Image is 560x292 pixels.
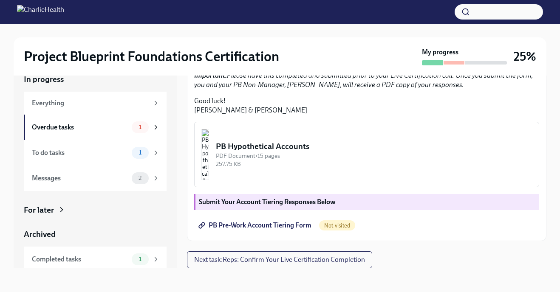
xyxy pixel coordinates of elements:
[17,5,64,19] img: CharlieHealth
[199,198,336,206] strong: Submit Your Account Tiering Responses Below
[134,149,147,156] span: 1
[514,49,536,64] h3: 25%
[216,160,532,168] div: 257.75 KB
[24,140,167,166] a: To do tasks1
[422,48,458,57] strong: My progress
[32,98,149,108] div: Everything
[24,115,167,140] a: Overdue tasks1
[24,229,167,240] a: Archived
[24,166,167,191] a: Messages2
[133,175,147,181] span: 2
[24,205,167,216] a: For later
[134,124,147,130] span: 1
[216,141,532,152] div: PB Hypothetical Accounts
[194,217,317,234] a: PB Pre-Work Account Tiering Form
[24,205,54,216] div: For later
[32,148,128,157] div: To do tasks
[319,222,355,229] span: Not visited
[200,221,311,230] span: PB Pre-Work Account Tiering Form
[216,152,532,160] div: PDF Document • 15 pages
[32,174,128,183] div: Messages
[24,92,167,115] a: Everything
[187,251,372,268] button: Next task:Reps: Confirm Your Live Certification Completion
[24,74,167,85] a: In progress
[32,255,128,264] div: Completed tasks
[194,255,365,264] span: Next task : Reps: Confirm Your Live Certification Completion
[32,123,128,132] div: Overdue tasks
[134,256,147,262] span: 1
[24,48,279,65] h2: Project Blueprint Foundations Certification
[194,122,539,187] button: PB Hypothetical AccountsPDF Document•15 pages257.75 KB
[194,96,539,115] p: Good luck! [PERSON_NAME] & [PERSON_NAME]
[201,129,209,180] img: PB Hypothetical Accounts
[24,247,167,272] a: Completed tasks1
